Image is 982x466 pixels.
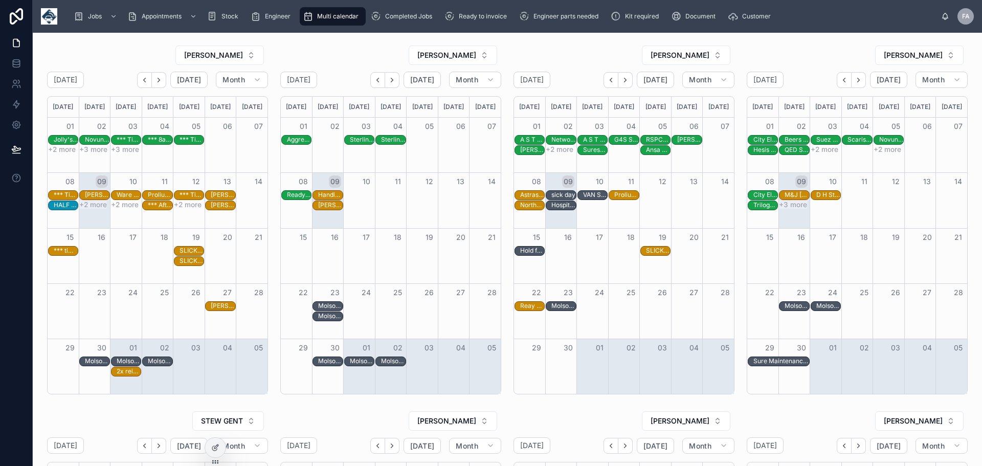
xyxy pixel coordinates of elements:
button: 21 [719,231,731,243]
button: Next [618,438,633,454]
button: 08 [297,175,309,188]
h2: [DATE] [287,75,310,85]
button: 10 [127,175,139,188]
span: [PERSON_NAME] [884,50,943,60]
button: +2 more [79,201,107,209]
button: +2 more [811,145,838,153]
button: 14 [253,175,265,188]
button: 13 [455,175,467,188]
button: 08 [530,175,543,188]
span: Month [222,441,245,451]
button: 20 [688,231,700,243]
div: [DATE] [812,97,840,117]
div: Sterling Site Supplies Ltd - 00323652 - DA1 4QT - 7 dash camera deinstalls 4 one day 3 the other [350,135,374,144]
button: 15 [530,231,543,243]
a: Kit required [608,7,666,26]
button: 22 [64,286,76,299]
div: [DATE] [673,97,701,117]
button: Back [604,72,618,88]
button: 18 [392,231,404,243]
button: 01 [297,120,309,132]
button: 04 [455,342,467,354]
button: +3 more [79,145,107,153]
button: 11 [159,175,171,188]
div: [DATE] [345,97,373,117]
span: Engineer parts needed [533,12,598,20]
button: 19 [423,231,435,243]
button: 08 [764,175,776,188]
div: [DATE] [175,97,203,117]
button: 17 [127,231,139,243]
span: [DATE] [410,441,434,451]
h2: [DATE] [54,75,77,85]
button: 03 [127,120,139,132]
button: 17 [593,231,606,243]
button: 30 [795,342,808,354]
button: 26 [889,286,902,299]
div: [DATE] [377,97,405,117]
button: 19 [656,231,668,243]
button: 11 [392,175,404,188]
button: Month [449,438,501,454]
button: [DATE] [637,72,674,88]
button: 07 [952,120,965,132]
button: 06 [921,120,933,132]
h2: [DATE] [753,75,777,85]
button: Back [370,72,385,88]
button: 16 [795,231,808,243]
button: 06 [221,120,234,132]
span: [PERSON_NAME] [651,50,709,60]
button: 12 [190,175,202,188]
button: 10 [593,175,606,188]
div: [DATE] [314,97,342,117]
button: Next [152,72,166,88]
button: 04 [625,120,637,132]
button: 03 [360,120,372,132]
button: 05 [486,342,498,354]
a: Stock [204,7,245,26]
div: Network (Catering Engineers) Ltd - 00324208 - 08.30 AM TIMED - 1 X DEINSTALL - SK14 1HD [551,135,575,144]
button: 03 [190,342,202,354]
button: 05 [719,342,731,354]
button: 01 [827,342,839,354]
button: 04 [858,120,871,132]
button: 02 [96,120,108,132]
span: [PERSON_NAME] [884,416,943,426]
div: RSPCA - 00323262 - 1 X SERVICE CALL - 8:30AM TIMED - LEYLAND - PR25 1UG [646,135,670,144]
button: 17 [827,231,839,243]
button: 12 [889,175,902,188]
button: 25 [625,286,637,299]
button: Next [385,438,399,454]
span: [DATE] [177,441,201,451]
div: Scarisbrick Hall Limited - 00323512 - 2 x de/re - 8AM timed - L40 9RQ [847,135,872,144]
button: 23 [795,286,808,299]
button: 18 [159,231,171,243]
button: Back [837,438,852,454]
div: Novuna Vehicle Solutions Ltd - 00324306 - 1 X Repair - TIMED 8AM - OSWESTRY - SY11 4AH [879,135,903,144]
button: 24 [827,286,839,299]
button: 10 [360,175,372,188]
div: *** 8am attendance *** Certus Construction Services Ltd - 324022 - FFC and RF camera fits - NP16 7HH [148,135,172,144]
div: Novuna Vehicle Services Ltd - 00323703 - 1x reinstall - YE72RHO - Bideford EX39 1BH [85,135,109,144]
button: 16 [96,231,108,243]
div: [DATE] [144,97,172,117]
button: 03 [593,120,606,132]
a: Engineer [248,7,298,26]
div: G4S Secure Solutions (UK) Ltd - 00324385 - TIMED 8;30AM- 3 X SERVICE CALLS - LEEDS- LS10 3DQ [614,135,638,144]
button: +2 more [48,145,76,153]
button: 05 [656,120,668,132]
button: 18 [625,231,637,243]
button: 09 [329,175,341,188]
div: [DATE] [282,97,310,117]
button: [DATE] [404,438,441,454]
span: Kit required [625,12,659,20]
span: Ready to invoice [459,12,507,20]
div: Jolly's Drinks Ltd - 00323845 - 2x deinstall - SALTASH PL12 6LX [54,136,78,144]
button: 05 [952,342,965,354]
button: [DATE] [870,438,907,454]
span: [DATE] [410,75,434,84]
h2: [DATE] [520,75,544,85]
button: 23 [96,286,108,299]
button: Next [852,72,866,88]
button: +3 more [111,145,139,153]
